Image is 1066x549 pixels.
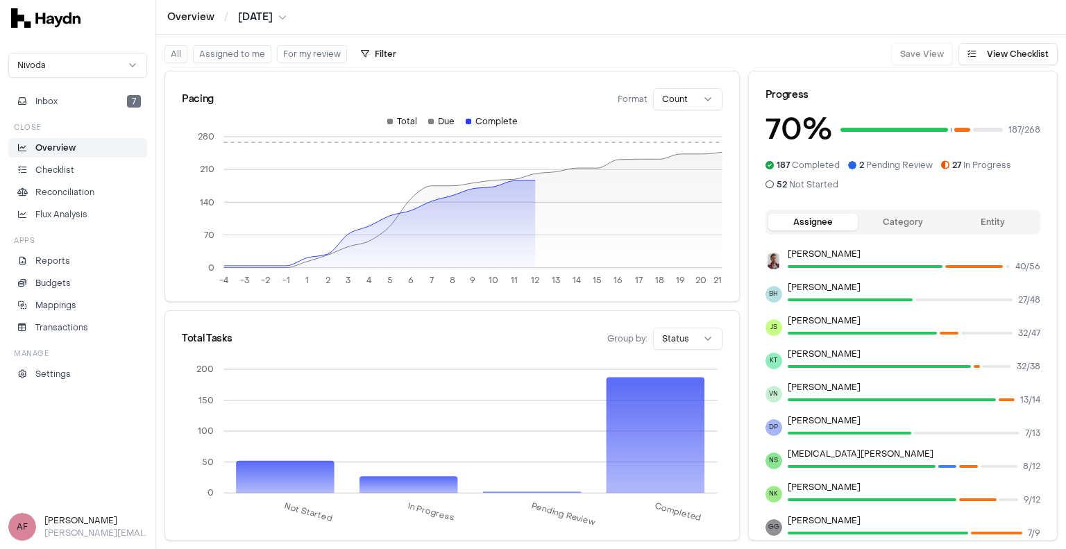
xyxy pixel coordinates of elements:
tspan: 17 [635,275,643,286]
tspan: 0 [208,487,214,498]
a: Overview [8,138,147,158]
button: All [164,45,187,63]
p: Mappings [35,299,76,312]
span: Group by: [607,333,648,344]
span: 8 / 12 [1023,461,1040,472]
tspan: 140 [200,197,214,208]
p: Overview [35,142,76,154]
h3: Manage [14,348,49,359]
a: Transactions [8,318,147,337]
span: Inbox [35,95,58,108]
tspan: Completed [654,500,704,523]
div: Pacing [182,92,214,106]
div: Total [387,116,417,127]
button: Assignee [768,214,858,230]
span: 2 [859,160,864,171]
tspan: 16 [614,275,623,286]
p: [PERSON_NAME][EMAIL_ADDRESS][DOMAIN_NAME] [44,527,147,539]
tspan: -2 [261,275,270,286]
tspan: 7 [430,275,434,286]
p: [PERSON_NAME] [788,282,1040,293]
h3: Close [14,122,41,133]
tspan: 70 [204,230,214,241]
tspan: 100 [198,425,214,437]
span: JS [765,319,782,336]
span: 187 / 268 [1008,124,1040,135]
tspan: 280 [198,131,214,142]
tspan: Pending Review [531,500,598,528]
div: Complete [466,116,518,127]
span: DP [765,419,782,436]
p: [PERSON_NAME] [788,315,1040,326]
nav: breadcrumb [167,10,287,24]
tspan: 150 [199,394,214,405]
span: 32 / 47 [1018,328,1040,339]
button: Filter [353,43,405,65]
p: [PERSON_NAME] [788,515,1040,526]
span: KT [765,353,782,369]
span: GG [765,519,782,536]
a: Flux Analysis [8,205,147,224]
a: Settings [8,364,147,384]
img: svg+xml,%3c [11,8,81,28]
p: [PERSON_NAME] [788,482,1040,493]
button: For my review [277,45,347,63]
tspan: 19 [676,275,685,286]
span: Completed [777,160,840,171]
span: Pending Review [859,160,933,171]
p: [PERSON_NAME] [788,348,1040,360]
span: 7 / 9 [1028,527,1040,539]
span: 13 / 14 [1020,394,1040,405]
p: Checklist [35,164,74,176]
button: Inbox7 [8,92,147,111]
span: Format [618,94,648,105]
tspan: 4 [366,275,371,286]
span: VN [765,386,782,403]
a: Overview [167,10,214,24]
tspan: 6 [408,275,414,286]
span: 7 [127,95,141,108]
button: View Checklist [958,43,1058,65]
h3: [PERSON_NAME] [44,514,147,527]
tspan: 210 [200,164,214,175]
button: [DATE] [238,10,287,24]
span: 27 / 48 [1018,294,1040,305]
div: Total Tasks [182,332,232,346]
p: Reports [35,255,70,267]
span: AF [8,513,36,541]
tspan: 10 [489,275,498,286]
span: 32 / 38 [1017,361,1040,372]
p: Reconciliation [35,186,94,199]
tspan: Not Started [283,500,334,524]
tspan: 15 [593,275,602,286]
a: Budgets [8,273,147,293]
tspan: In Progress [407,500,457,523]
tspan: -3 [240,275,249,286]
tspan: 9 [470,275,475,286]
tspan: 1 [305,275,309,286]
tspan: 13 [552,275,560,286]
tspan: 0 [208,262,214,273]
span: NS [765,453,782,469]
div: Due [428,116,455,127]
tspan: 5 [387,275,393,286]
tspan: 50 [203,457,214,468]
span: / [221,10,231,24]
span: 187 [777,160,790,171]
a: Reconciliation [8,183,147,202]
span: NK [765,486,782,502]
span: 52 [777,179,787,190]
a: Reports [8,251,147,271]
tspan: 3 [346,275,350,286]
a: Checklist [8,160,147,180]
img: JP Smit [765,253,782,269]
span: Not Started [777,179,838,190]
div: Progress [765,88,1040,102]
p: Budgets [35,277,71,289]
span: In Progress [952,160,1011,171]
span: 27 [952,160,961,171]
tspan: 14 [573,275,581,286]
tspan: 8 [449,275,455,286]
tspan: 11 [511,275,518,286]
tspan: 21 [713,275,722,286]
